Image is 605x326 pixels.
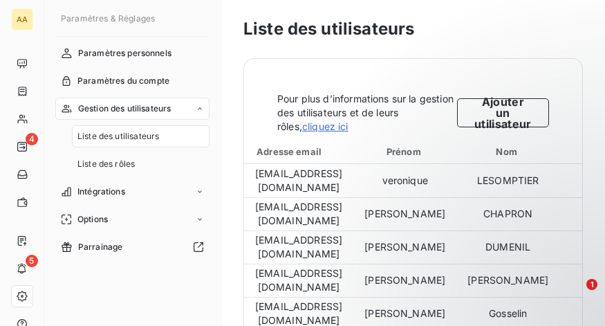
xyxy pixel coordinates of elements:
[456,139,559,164] th: Toggle SortBy
[78,47,171,60] span: Paramètres personnels
[353,164,456,197] td: veronique
[328,192,605,289] iframe: Intercom notifications message
[244,264,353,297] td: [EMAIL_ADDRESS][DOMAIN_NAME]
[11,136,32,158] a: 4
[77,130,159,143] span: Liste des utilisateurs
[55,181,210,203] a: Intégrations
[459,145,557,159] div: Nom
[77,213,108,226] span: Options
[26,133,38,145] span: 4
[61,13,155,24] span: Paramètres & Réglages
[55,98,210,175] a: Gestion des utilisateursListe des utilisateursListe des rôles
[244,139,353,164] th: Toggle SortBy
[302,120,348,132] a: cliquez ici
[558,279,591,312] iframe: Intercom live chat
[55,70,210,92] a: Paramètres du compte
[55,236,210,258] a: Parrainage
[72,125,210,147] a: Liste des utilisateurs
[77,185,125,198] span: Intégrations
[55,42,210,64] a: Paramètres personnels
[26,255,38,267] span: 5
[247,145,351,159] div: Adresse email
[356,145,454,159] div: Prénom
[77,158,135,170] span: Liste des rôles
[586,279,597,290] span: 1
[456,164,559,197] td: LESOMPTIER
[277,92,457,134] span: Pour plus d’informations sur la gestion des utilisateurs et de leurs rôles,
[11,8,33,30] div: AA
[78,241,123,253] span: Parrainage
[243,17,583,42] h3: Liste des utilisateurs
[244,197,353,230] td: [EMAIL_ADDRESS][DOMAIN_NAME]
[55,208,210,230] a: Options
[78,102,171,115] span: Gestion des utilisateurs
[244,230,353,264] td: [EMAIL_ADDRESS][DOMAIN_NAME]
[353,139,456,164] th: Toggle SortBy
[457,98,549,127] button: Ajouter un utilisateur
[72,153,210,175] a: Liste des rôles
[244,164,353,197] td: [EMAIL_ADDRESS][DOMAIN_NAME]
[77,75,169,87] span: Paramètres du compte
